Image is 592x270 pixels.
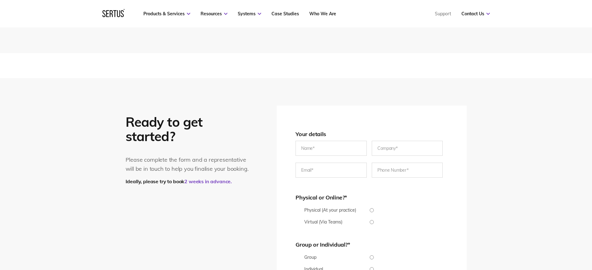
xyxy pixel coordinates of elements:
[372,141,443,156] input: Company*
[126,155,252,174] p: Please complete the form and a representative will be in touch to help you finalise your booking.
[238,11,261,17] a: Systems
[296,141,367,156] input: Name*
[304,219,342,225] span: Virtual (Via Teams)
[461,11,490,17] a: Contact Us
[184,178,232,184] span: 2 weeks in advance.
[309,11,336,17] a: Who We Are
[304,207,356,213] span: Physical (At your practice)
[271,11,299,17] a: Case Studies
[372,163,443,178] input: Phone Number*
[143,11,190,17] a: Products & Services
[126,178,252,184] div: Ideally, please try to book
[296,208,448,212] input: Physical (At your practice)
[296,194,448,201] h2: Physical or Online?*
[126,115,252,144] div: Ready to get started?
[296,130,448,138] h2: Your details
[296,163,367,178] input: Email*
[435,11,451,17] a: Support
[201,11,227,17] a: Resources
[296,241,448,248] h2: Group or Individual?*
[296,220,448,224] input: Virtual (Via Teams)
[304,254,316,260] span: Group
[296,255,448,259] input: Group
